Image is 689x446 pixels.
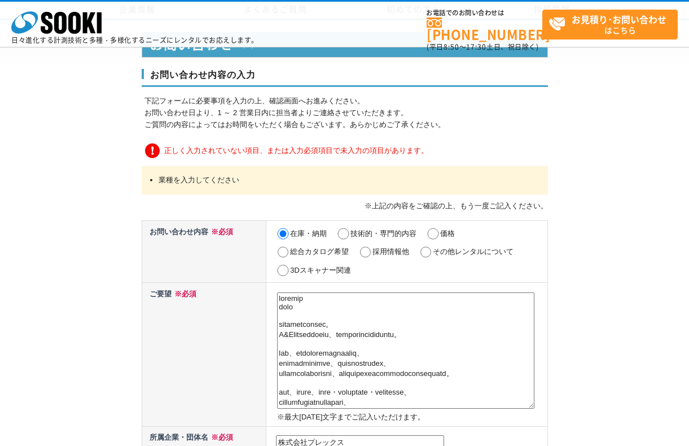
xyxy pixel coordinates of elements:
span: 8:50 [444,42,459,52]
p: 下記フォームに必要事項を入力の上、確認画面へお進みください。 お問い合わせ日より、1 ～ 2 営業日内に担当者よりご連絡させていただきます。 ご質問の内容によってはお時間をいただく場合もございま... [144,95,548,130]
span: はこちら [548,10,677,38]
h3: お問い合わせ内容の入力 [142,69,548,87]
li: 業種を入力してください [159,174,531,186]
th: お問い合わせ内容 [142,221,266,283]
span: ※必須 [172,290,196,298]
strong: お見積り･お問い合わせ [572,12,666,26]
label: 総合カタログ希望 [290,247,349,256]
th: ご要望 [142,283,266,426]
label: 3Dスキャナー関連 [290,266,351,274]
span: ※必須 [208,433,233,441]
label: 在庫・納期 [290,229,327,238]
label: その他レンタルについて [433,247,514,256]
label: 価格 [440,229,455,238]
span: (平日 ～ 土日、祝日除く) [427,42,538,52]
p: 正しく入力されていない項目、または入力必須項目で未入力の項目があります。 [144,142,548,160]
a: [PHONE_NUMBER] [427,18,542,41]
a: お見積り･お問い合わせはこちら [542,10,678,40]
textarea: loremip dolo sitametconsec。 A&Elitseddoeiu、temporincididuntu。 lab、etdoloremagnaaliq、 enimadminimv... [277,292,534,409]
span: 17:30 [466,42,486,52]
p: ※上記の内容をご確認の上、もう一度ご記入ください。 [142,200,548,212]
label: 採用情報他 [372,247,409,256]
p: 日々進化する計測技術と多種・多様化するニーズにレンタルでお応えします。 [11,37,258,43]
label: 技術的・専門的内容 [350,229,416,238]
span: お電話でのお問い合わせは [427,10,542,16]
p: ※最大[DATE]文字までご記入いただけます。 [277,412,545,423]
span: ※必須 [208,228,233,236]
